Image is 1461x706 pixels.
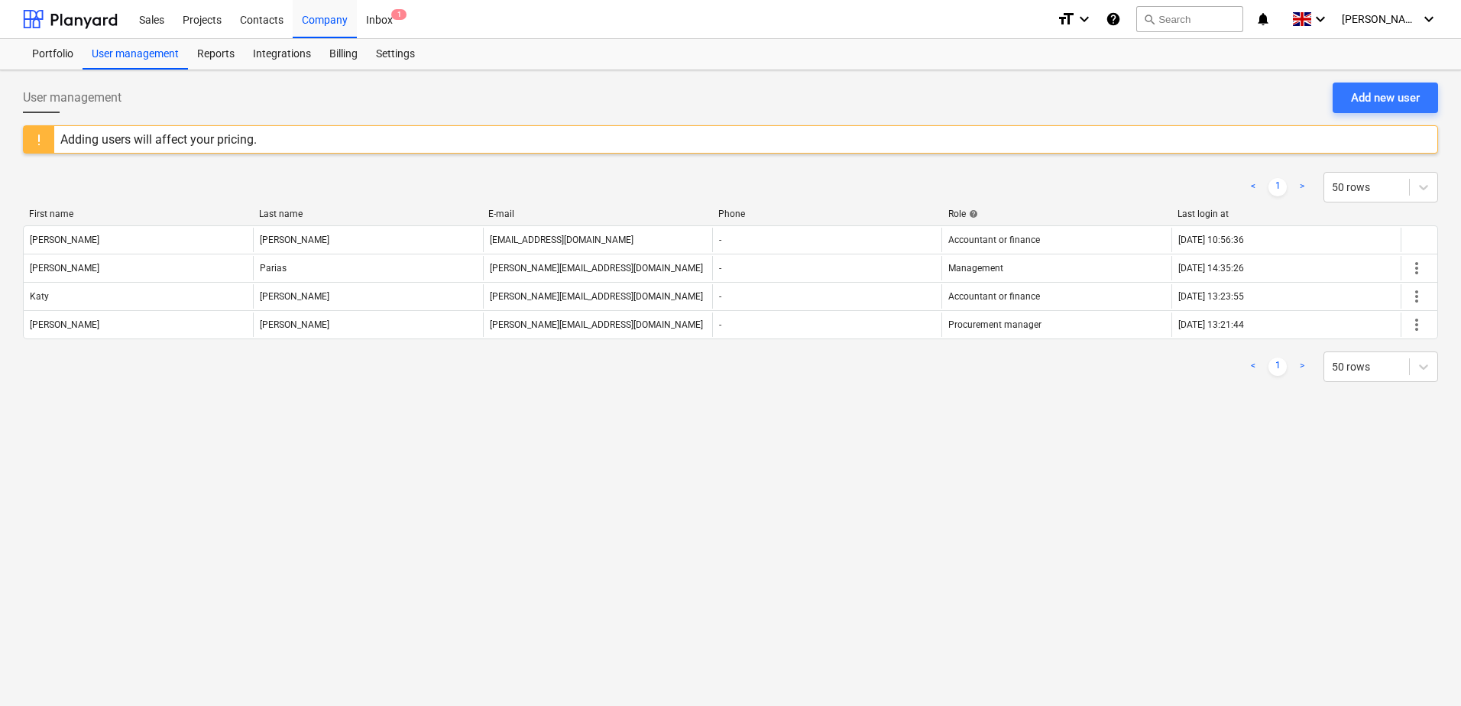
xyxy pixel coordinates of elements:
[1178,209,1395,219] div: Last login at
[1106,10,1121,28] i: Knowledge base
[367,39,424,70] a: Settings
[23,89,121,107] span: User management
[260,263,287,274] div: Parias
[1075,10,1093,28] i: keyboard_arrow_down
[490,263,703,274] div: [PERSON_NAME][EMAIL_ADDRESS][DOMAIN_NAME]
[391,9,407,20] span: 1
[244,39,320,70] a: Integrations
[948,319,1041,330] span: Procurement manager
[1333,83,1438,113] button: Add new user
[1293,358,1311,376] a: Next page
[1408,287,1426,306] span: more_vert
[23,39,83,70] a: Portfolio
[948,263,1003,274] span: Management
[260,291,329,302] div: [PERSON_NAME]
[719,235,721,245] div: -
[1311,10,1330,28] i: keyboard_arrow_down
[1420,10,1438,28] i: keyboard_arrow_down
[718,209,936,219] div: Phone
[1178,291,1244,302] div: [DATE] 13:23:55
[1178,263,1244,274] div: [DATE] 14:35:26
[30,291,49,302] div: Katy
[490,319,703,330] div: [PERSON_NAME][EMAIL_ADDRESS][DOMAIN_NAME]
[948,235,1040,245] span: Accountant or finance
[30,263,99,274] div: [PERSON_NAME]
[966,209,978,219] span: help
[1408,316,1426,334] span: more_vert
[948,291,1040,302] span: Accountant or finance
[488,209,706,219] div: E-mail
[320,39,367,70] a: Billing
[260,319,329,330] div: [PERSON_NAME]
[30,319,99,330] div: [PERSON_NAME]
[83,39,188,70] a: User management
[490,291,703,302] div: [PERSON_NAME][EMAIL_ADDRESS][DOMAIN_NAME]
[259,209,477,219] div: Last name
[948,209,1166,219] div: Role
[719,291,721,302] div: -
[30,235,99,245] div: [PERSON_NAME]
[1178,235,1244,245] div: [DATE] 10:56:36
[1255,10,1271,28] i: notifications
[1143,13,1155,25] span: search
[719,319,721,330] div: -
[1244,178,1262,196] a: Previous page
[1268,358,1287,376] a: Page 1 is your current page
[1408,259,1426,277] span: more_vert
[1351,88,1420,108] div: Add new user
[1268,178,1287,196] a: Page 1 is your current page
[1057,10,1075,28] i: format_size
[60,132,257,147] div: Adding users will affect your pricing.
[1136,6,1243,32] button: Search
[719,263,721,274] div: -
[29,209,247,219] div: First name
[490,235,633,245] div: [EMAIL_ADDRESS][DOMAIN_NAME]
[1342,13,1418,25] span: [PERSON_NAME]
[1178,319,1244,330] div: [DATE] 13:21:44
[188,39,244,70] a: Reports
[1293,178,1311,196] a: Next page
[1244,358,1262,376] a: Previous page
[260,235,329,245] div: [PERSON_NAME]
